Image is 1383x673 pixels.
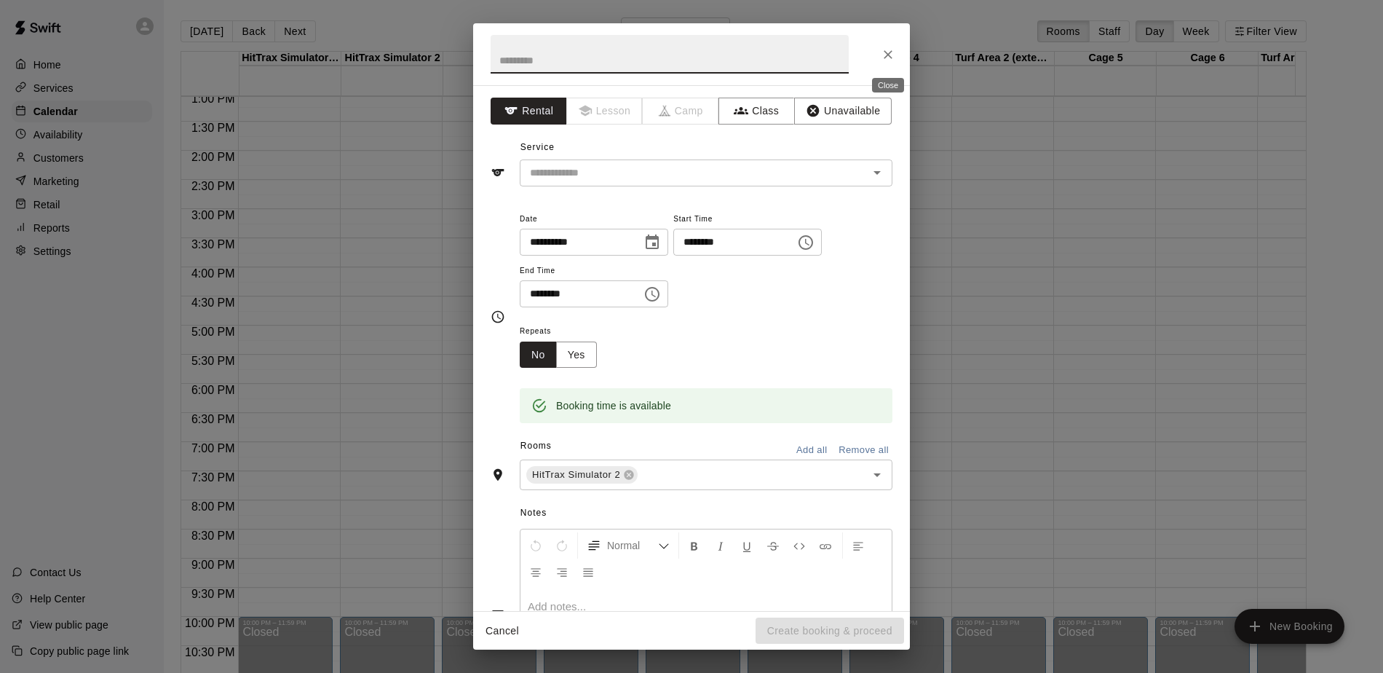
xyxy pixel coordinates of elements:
span: HitTrax Simulator 2 [526,468,626,482]
span: Notes [520,502,892,525]
div: outlined button group [520,342,597,369]
button: Unavailable [794,98,892,125]
button: Left Align [846,532,871,559]
div: HitTrax Simulator 2 [526,466,638,484]
button: Insert Code [787,532,812,559]
span: Lessons must be created in the Services page first [567,98,643,125]
div: Close [872,78,904,93]
button: Right Align [550,559,574,585]
span: Rooms [520,441,552,451]
svg: Service [491,165,505,180]
button: Cancel [479,618,526,645]
div: Booking time is available [556,393,671,419]
svg: Rooms [491,468,505,482]
button: Open [867,162,887,183]
span: End Time [520,261,668,281]
button: Redo [550,532,574,559]
button: Yes [556,342,597,369]
svg: Notes [491,607,505,621]
button: Rental [491,98,567,125]
span: Camps can only be created in the Services page [643,98,719,125]
button: Open [867,465,887,485]
span: Service [520,142,555,152]
button: Justify Align [576,559,601,585]
span: Date [520,210,668,229]
button: Undo [523,532,548,559]
span: Start Time [673,210,822,229]
button: Class [718,98,795,125]
button: Format Italics [708,532,733,559]
button: Format Strikethrough [761,532,785,559]
svg: Timing [491,310,505,324]
button: Format Bold [682,532,707,559]
button: Insert Link [813,532,838,559]
button: Close [875,42,901,68]
button: Remove all [835,439,892,462]
button: Choose date, selected date is Aug 9, 2025 [638,228,667,257]
button: Choose time, selected time is 1:45 PM [638,280,667,309]
button: Format Underline [734,532,759,559]
button: Center Align [523,559,548,585]
button: Add all [788,439,835,462]
span: Normal [607,538,658,553]
button: No [520,342,557,369]
button: Formatting Options [581,532,675,559]
span: Repeats [520,322,609,342]
button: Choose time, selected time is 1:15 PM [791,228,820,257]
